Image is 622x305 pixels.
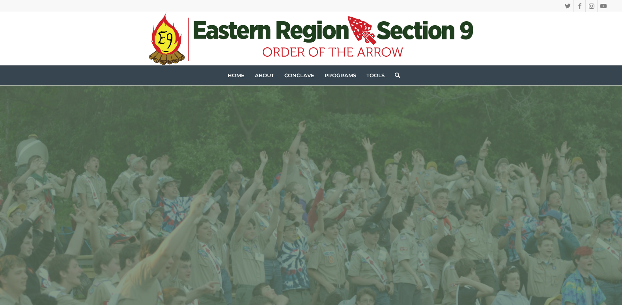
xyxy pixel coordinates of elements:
[284,72,314,78] span: Conclave
[228,72,245,78] span: Home
[279,65,319,85] a: Conclave
[366,72,385,78] span: Tools
[390,65,400,85] a: Search
[255,72,274,78] span: About
[325,72,356,78] span: Programs
[361,65,390,85] a: Tools
[319,65,361,85] a: Programs
[250,65,279,85] a: About
[222,65,250,85] a: Home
